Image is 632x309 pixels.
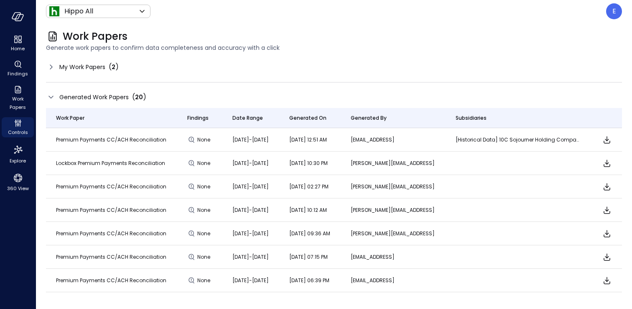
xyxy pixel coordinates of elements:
[351,183,436,191] p: [PERSON_NAME][EMAIL_ADDRESS]
[289,136,327,143] span: [DATE] 12:51 AM
[289,206,327,214] span: [DATE] 10:12 AM
[8,128,28,136] span: Controls
[232,253,269,260] span: [DATE]-[DATE]
[602,276,612,286] span: Download
[197,183,212,191] span: None
[289,253,328,260] span: [DATE] 07:15 PM
[289,114,326,122] span: Generated On
[289,183,329,190] span: [DATE] 02:27 PM
[351,136,436,144] p: [EMAIL_ADDRESS]
[56,136,166,143] span: Premium Payments CC/ACH Reconciliation
[197,206,212,214] span: None
[59,62,105,72] span: My Work Papers
[602,229,612,239] span: Download
[232,136,269,143] span: [DATE]-[DATE]
[56,160,165,167] span: Lockbox Premium Payments Reconciliation
[289,230,330,237] span: [DATE] 09:36 AM
[56,253,166,260] span: Premium Payments CC/ACH Reconciliation
[10,157,26,165] span: Explore
[5,95,31,111] span: Work Papers
[351,276,436,285] p: [EMAIL_ADDRESS]
[109,62,119,72] div: ( )
[351,159,436,167] p: [PERSON_NAME][EMAIL_ADDRESS]
[602,299,612,309] span: Download
[7,184,29,193] span: 360 View
[46,43,622,52] span: Generate work papers to confirm data completeness and accuracy with a click
[112,63,115,71] span: 2
[187,114,209,122] span: Findings
[351,229,436,238] p: [PERSON_NAME][EMAIL_ADDRESS]
[351,114,387,122] span: Generated By
[602,135,612,145] span: Download
[197,136,212,144] span: None
[59,93,129,102] span: Generated Work Papers
[232,183,269,190] span: [DATE]-[DATE]
[197,276,212,285] span: None
[232,206,269,214] span: [DATE]-[DATE]
[11,44,25,53] span: Home
[2,171,34,193] div: 360 View
[456,114,487,122] span: Subsidiaries
[197,253,212,261] span: None
[135,93,143,101] span: 20
[602,252,612,262] span: Download
[197,159,212,167] span: None
[612,6,616,16] p: E
[232,160,269,167] span: [DATE]-[DATE]
[351,253,436,261] p: [EMAIL_ADDRESS]
[63,30,127,43] span: Work Papers
[132,92,146,102] div: ( )
[602,205,612,215] span: Download
[8,70,28,78] span: Findings
[289,160,328,167] span: [DATE] 10:30 PM
[2,33,34,54] div: Home
[56,206,166,214] span: Premium Payments CC/ACH Reconciliation
[56,277,166,284] span: Premium Payments CC/ACH Reconciliation
[456,136,581,144] p: [Historical Data] 10C Sojourner Holding Company, [Historical Data] Elimination, [Historical Data]...
[602,182,612,192] span: Download
[49,6,59,16] img: Icon
[56,230,166,237] span: Premium Payments CC/ACH Reconciliation
[602,158,612,168] span: Download
[2,84,34,112] div: Work Papers
[56,114,84,122] span: Work Paper
[56,183,166,190] span: Premium Payments CC/ACH Reconciliation
[2,59,34,79] div: Findings
[232,277,269,284] span: [DATE]-[DATE]
[197,229,212,238] span: None
[232,114,263,122] span: Date Range
[2,117,34,137] div: Controls
[351,206,436,214] p: [PERSON_NAME][EMAIL_ADDRESS]
[289,277,329,284] span: [DATE] 06:39 PM
[606,3,622,19] div: Eleanor Yehudai
[232,230,269,237] span: [DATE]-[DATE]
[2,142,34,166] div: Explore
[64,6,93,16] p: Hippo All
